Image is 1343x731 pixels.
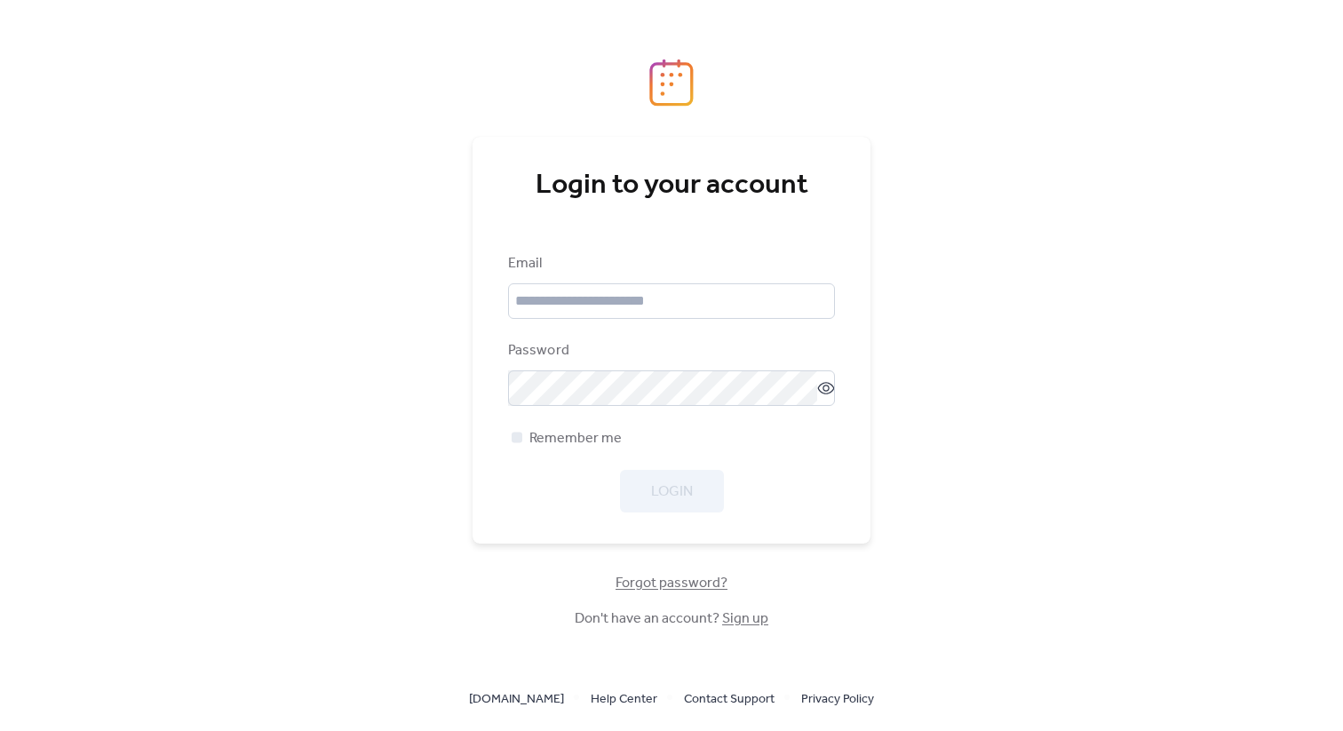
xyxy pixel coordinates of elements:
[469,689,564,711] span: [DOMAIN_NAME]
[508,340,831,362] div: Password
[508,168,835,203] div: Login to your account
[722,605,768,632] a: Sign up
[801,687,874,710] a: Privacy Policy
[684,689,775,711] span: Contact Support
[591,689,657,711] span: Help Center
[801,689,874,711] span: Privacy Policy
[469,687,564,710] a: [DOMAIN_NAME]
[508,253,831,274] div: Email
[529,428,622,449] span: Remember me
[616,573,727,594] span: Forgot password?
[591,687,657,710] a: Help Center
[684,687,775,710] a: Contact Support
[649,59,694,107] img: logo
[575,608,768,630] span: Don't have an account?
[616,578,727,588] a: Forgot password?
